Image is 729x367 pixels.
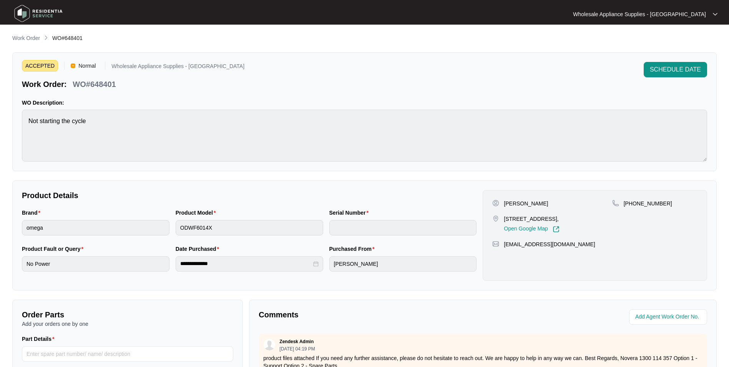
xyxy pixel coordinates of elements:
label: Purchased From [329,245,378,253]
input: Date Purchased [180,260,312,268]
label: Serial Number [329,209,372,217]
label: Product Fault or Query [22,245,86,253]
span: ACCEPTED [22,60,58,72]
img: user.svg [264,339,275,350]
p: WO#648401 [73,79,116,90]
input: Purchased From [329,256,477,272]
input: Product Model [176,220,323,235]
p: Comments [259,309,477,320]
input: Serial Number [329,220,477,235]
input: Part Details [22,346,233,362]
img: chevron-right [43,35,49,41]
input: Brand [22,220,169,235]
span: Normal [75,60,99,72]
p: [PHONE_NUMBER] [624,200,672,207]
img: map-pin [492,215,499,222]
p: Work Order [12,34,40,42]
p: [STREET_ADDRESS], [504,215,559,223]
img: Vercel Logo [71,63,75,68]
span: SCHEDULE DATE [650,65,701,74]
p: Zendesk Admin [279,339,314,345]
img: map-pin [492,240,499,247]
label: Product Model [176,209,219,217]
label: Brand [22,209,43,217]
button: SCHEDULE DATE [644,62,707,77]
p: Wholesale Appliance Supplies - [GEOGRAPHIC_DATA] [111,63,244,72]
p: Work Order: [22,79,66,90]
a: Open Google Map [504,226,559,233]
input: Add Agent Work Order No. [635,312,702,322]
input: Product Fault or Query [22,256,169,272]
p: Product Details [22,190,477,201]
p: Wholesale Appliance Supplies - [GEOGRAPHIC_DATA] [573,10,706,18]
img: Link-External [553,226,560,233]
textarea: Not starting the cycle [22,110,707,162]
img: residentia service logo [12,2,65,25]
p: Add your orders one by one [22,320,233,328]
p: WO Description: [22,99,707,107]
label: Date Purchased [176,245,222,253]
a: Work Order [11,34,42,43]
label: Part Details [22,335,58,343]
p: [DATE] 04:19 PM [279,347,315,351]
p: [EMAIL_ADDRESS][DOMAIN_NAME] [504,240,595,248]
p: Order Parts [22,309,233,320]
img: map-pin [612,200,619,207]
p: [PERSON_NAME] [504,200,548,207]
span: WO#648401 [52,35,83,41]
img: user-pin [492,200,499,207]
img: dropdown arrow [713,12,717,16]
